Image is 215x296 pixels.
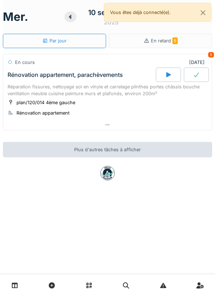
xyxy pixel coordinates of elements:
[100,166,115,180] img: badge-BVDL4wpA.svg
[208,52,214,57] div: 5
[8,71,123,78] div: Rénovation appartement, parachèvements
[151,38,178,43] span: En retard
[104,18,119,27] div: 2025
[172,37,178,44] span: 5
[3,10,28,24] h1: mer.
[16,99,75,106] div: plan/120/014 4ème gauche
[88,7,135,18] div: 10 septembre
[16,110,70,116] div: Rénovation appartement
[3,142,212,157] div: Plus d'autres tâches à afficher
[189,59,207,66] div: [DATE]
[42,37,67,44] div: Par jour
[8,83,207,97] div: Réparation fissures, nettoyage sol en vinyle et carrelage plinthes portes châssis bouche ventilat...
[15,59,35,66] div: En cours
[104,3,211,22] div: Vous êtes déjà connecté(e).
[195,3,211,22] button: Close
